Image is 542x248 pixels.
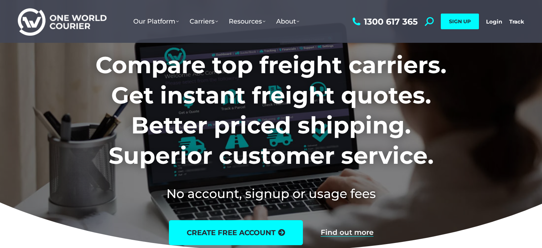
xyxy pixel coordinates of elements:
[184,10,223,32] a: Carriers
[229,17,265,25] span: Resources
[133,17,179,25] span: Our Platform
[321,229,373,237] a: Find out more
[128,10,184,32] a: Our Platform
[223,10,271,32] a: Resources
[351,17,418,26] a: 1300 617 365
[441,14,479,29] a: SIGN UP
[169,220,303,245] a: create free account
[509,18,524,25] a: Track
[18,7,107,36] img: One World Courier
[486,18,502,25] a: Login
[276,17,299,25] span: About
[48,185,494,202] h2: No account, signup or usage fees
[271,10,305,32] a: About
[449,18,471,25] span: SIGN UP
[48,50,494,171] h1: Compare top freight carriers. Get instant freight quotes. Better priced shipping. Superior custom...
[190,17,218,25] span: Carriers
